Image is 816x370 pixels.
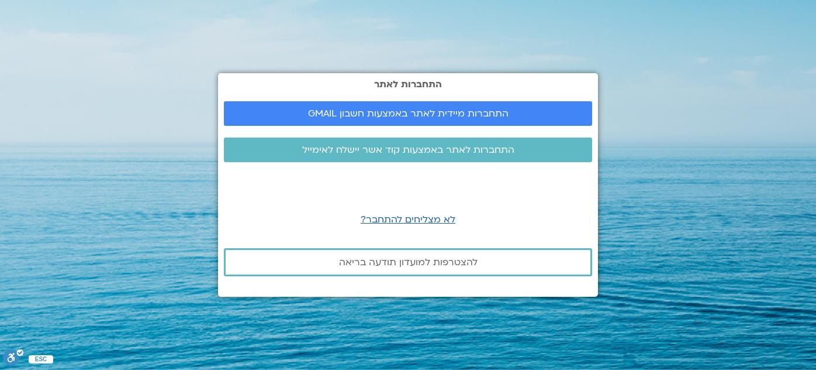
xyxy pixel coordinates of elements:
[308,108,509,119] span: התחברות מיידית לאתר באמצעות חשבון GMAIL
[224,248,592,276] a: להצטרפות למועדון תודעה בריאה
[361,213,455,226] a: לא מצליחים להתחבר?
[224,79,592,90] h2: התחברות לאתר
[224,101,592,126] a: התחברות מיידית לאתר באמצעות חשבון GMAIL
[224,138,592,162] a: התחברות לאתר באמצעות קוד אשר יישלח לאימייל
[302,145,514,155] span: התחברות לאתר באמצעות קוד אשר יישלח לאימייל
[339,257,478,268] span: להצטרפות למועדון תודעה בריאה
